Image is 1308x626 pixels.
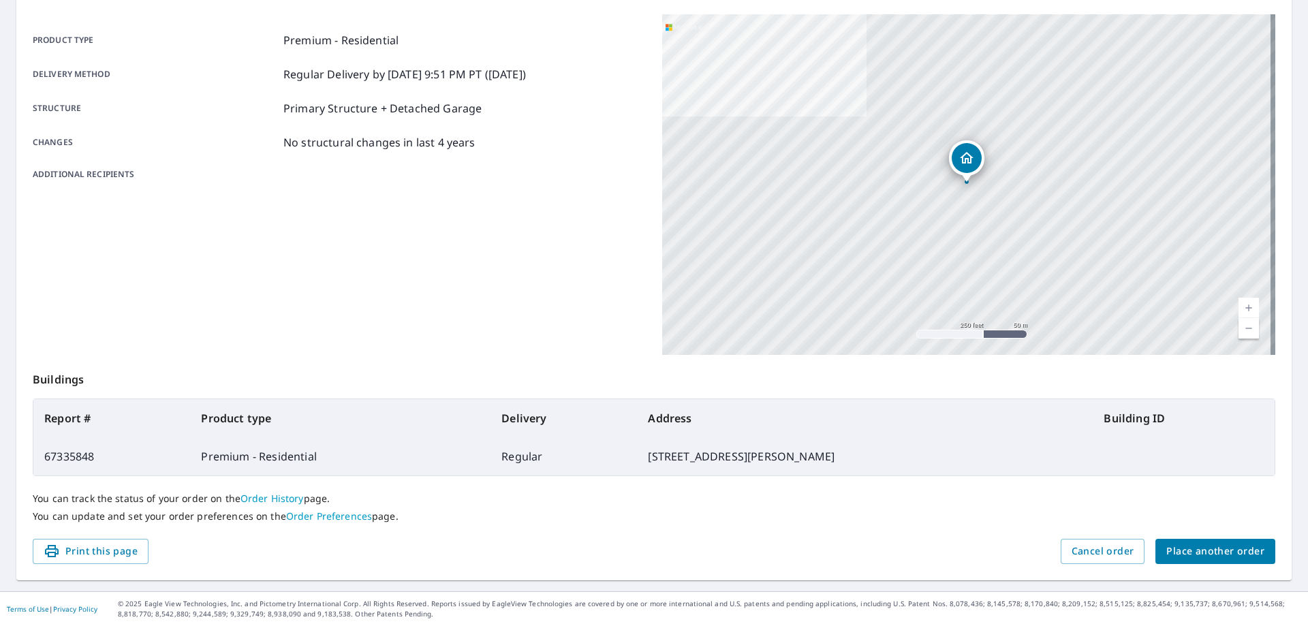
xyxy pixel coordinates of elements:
td: 67335848 [33,437,190,475]
a: Privacy Policy [53,604,97,614]
p: Structure [33,100,278,116]
p: Primary Structure + Detached Garage [283,100,482,116]
p: Buildings [33,355,1275,398]
td: Regular [490,437,637,475]
span: Print this page [44,543,138,560]
p: Product type [33,32,278,48]
a: Current Level 17, Zoom Out [1239,318,1259,339]
button: Cancel order [1061,539,1145,564]
p: You can track the status of your order on the page. [33,492,1275,505]
span: Place another order [1166,543,1264,560]
td: [STREET_ADDRESS][PERSON_NAME] [637,437,1093,475]
p: Delivery method [33,66,278,82]
a: Order History [240,492,304,505]
th: Product type [190,399,490,437]
p: | [7,605,97,613]
p: Regular Delivery by [DATE] 9:51 PM PT ([DATE]) [283,66,526,82]
div: Dropped pin, building 1, Residential property, 1506 Burrows Ct Anacortes, WA 98221 [949,140,984,183]
td: Premium - Residential [190,437,490,475]
button: Place another order [1155,539,1275,564]
th: Report # [33,399,190,437]
p: You can update and set your order preferences on the page. [33,510,1275,522]
a: Order Preferences [286,510,372,522]
p: Premium - Residential [283,32,399,48]
p: Changes [33,134,278,151]
button: Print this page [33,539,149,564]
a: Current Level 17, Zoom In [1239,298,1259,318]
p: Additional recipients [33,168,278,181]
th: Building ID [1093,399,1275,437]
span: Cancel order [1072,543,1134,560]
th: Delivery [490,399,637,437]
a: Terms of Use [7,604,49,614]
th: Address [637,399,1093,437]
p: © 2025 Eagle View Technologies, Inc. and Pictometry International Corp. All Rights Reserved. Repo... [118,599,1301,619]
p: No structural changes in last 4 years [283,134,476,151]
